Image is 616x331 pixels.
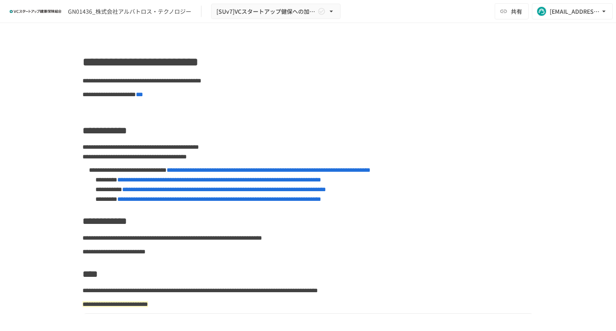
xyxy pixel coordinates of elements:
[532,3,613,19] button: [EMAIL_ADDRESS][DOMAIN_NAME]
[216,6,316,17] span: [SUv7]VCスタートアップ健保への加入申請手続き
[550,6,600,17] div: [EMAIL_ADDRESS][DOMAIN_NAME]
[68,7,191,16] div: GN01436_株式会社アルバトロス・テクノロジー
[10,5,61,18] img: ZDfHsVrhrXUoWEWGWYf8C4Fv4dEjYTEDCNvmL73B7ox
[211,4,341,19] button: [SUv7]VCスタートアップ健保への加入申請手続き
[495,3,529,19] button: 共有
[511,7,522,16] span: 共有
